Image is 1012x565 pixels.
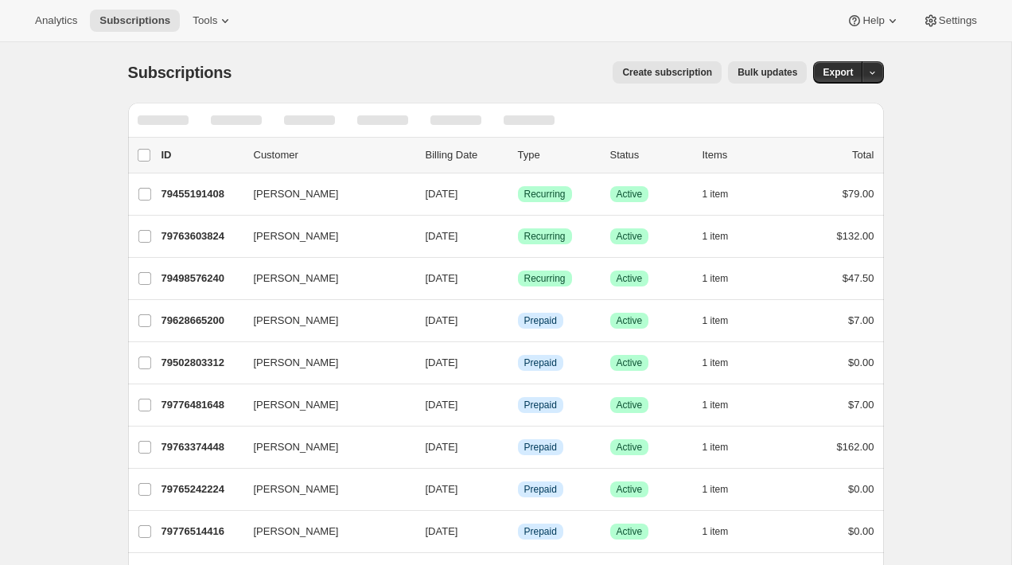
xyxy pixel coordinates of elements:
button: [PERSON_NAME] [244,392,403,418]
p: Customer [254,147,413,163]
button: Bulk updates [728,61,807,84]
button: 1 item [703,352,746,374]
span: Active [617,357,643,369]
div: 79765242224[PERSON_NAME][DATE]InfoPrepaidSuccessActive1 item$0.00 [162,478,874,501]
button: Tools [183,10,243,32]
span: Prepaid [524,314,557,327]
span: $162.00 [837,441,874,453]
span: Active [617,399,643,411]
span: 1 item [703,188,729,201]
button: [PERSON_NAME] [244,434,403,460]
span: Active [617,314,643,327]
p: 79776481648 [162,397,241,413]
p: 79628665200 [162,313,241,329]
span: [DATE] [426,230,458,242]
span: $132.00 [837,230,874,242]
span: 1 item [703,399,729,411]
span: 1 item [703,357,729,369]
span: Recurring [524,230,566,243]
span: [DATE] [426,272,458,284]
span: 1 item [703,314,729,327]
div: 79455191408[PERSON_NAME][DATE]SuccessRecurringSuccessActive1 item$79.00 [162,183,874,205]
span: Tools [193,14,217,27]
span: Prepaid [524,483,557,496]
span: Active [617,441,643,454]
span: Prepaid [524,525,557,538]
span: [PERSON_NAME] [254,186,339,202]
button: 1 item [703,478,746,501]
span: 1 item [703,230,729,243]
span: Help [862,14,884,27]
span: [PERSON_NAME] [254,397,339,413]
p: 79502803312 [162,355,241,371]
span: Export [823,66,853,79]
span: 1 item [703,441,729,454]
span: [PERSON_NAME] [254,355,339,371]
span: [DATE] [426,441,458,453]
div: 79776514416[PERSON_NAME][DATE]InfoPrepaidSuccessActive1 item$0.00 [162,520,874,543]
span: [PERSON_NAME] [254,313,339,329]
span: Active [617,272,643,285]
button: 1 item [703,267,746,290]
span: 1 item [703,272,729,285]
button: 1 item [703,394,746,416]
button: [PERSON_NAME] [244,308,403,333]
span: $7.00 [848,314,874,326]
div: Type [518,147,597,163]
button: Create subscription [613,61,722,84]
button: [PERSON_NAME] [244,519,403,544]
span: $0.00 [848,357,874,368]
span: [DATE] [426,399,458,411]
div: 79763603824[PERSON_NAME][DATE]SuccessRecurringSuccessActive1 item$132.00 [162,225,874,247]
button: Settings [913,10,987,32]
span: Settings [939,14,977,27]
button: [PERSON_NAME] [244,224,403,249]
div: 79628665200[PERSON_NAME][DATE]InfoPrepaidSuccessActive1 item$7.00 [162,310,874,332]
div: 79502803312[PERSON_NAME][DATE]InfoPrepaidSuccessActive1 item$0.00 [162,352,874,374]
p: Billing Date [426,147,505,163]
span: Active [617,188,643,201]
span: $7.00 [848,399,874,411]
span: $47.50 [843,272,874,284]
button: 1 item [703,225,746,247]
span: 1 item [703,525,729,538]
span: Create subscription [622,66,712,79]
span: [DATE] [426,483,458,495]
div: 79776481648[PERSON_NAME][DATE]InfoPrepaidSuccessActive1 item$7.00 [162,394,874,416]
button: [PERSON_NAME] [244,266,403,291]
span: [PERSON_NAME] [254,228,339,244]
div: 79763374448[PERSON_NAME][DATE]InfoPrepaidSuccessActive1 item$162.00 [162,436,874,458]
p: ID [162,147,241,163]
p: Total [852,147,874,163]
button: Analytics [25,10,87,32]
span: 1 item [703,483,729,496]
span: [PERSON_NAME] [254,481,339,497]
span: Subscriptions [128,64,232,81]
span: Active [617,230,643,243]
button: [PERSON_NAME] [244,350,403,376]
button: 1 item [703,436,746,458]
span: [DATE] [426,314,458,326]
div: IDCustomerBilling DateTypeStatusItemsTotal [162,147,874,163]
span: [DATE] [426,188,458,200]
span: Bulk updates [738,66,797,79]
span: $0.00 [848,525,874,537]
span: [PERSON_NAME] [254,271,339,286]
span: Recurring [524,272,566,285]
span: Prepaid [524,441,557,454]
span: $0.00 [848,483,874,495]
span: Prepaid [524,399,557,411]
button: [PERSON_NAME] [244,181,403,207]
p: 79765242224 [162,481,241,497]
button: Export [813,61,862,84]
p: 79498576240 [162,271,241,286]
span: [PERSON_NAME] [254,524,339,540]
span: Subscriptions [99,14,170,27]
button: Subscriptions [90,10,180,32]
button: 1 item [703,520,746,543]
button: 1 item [703,310,746,332]
span: Prepaid [524,357,557,369]
button: 1 item [703,183,746,205]
span: [PERSON_NAME] [254,439,339,455]
span: Recurring [524,188,566,201]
